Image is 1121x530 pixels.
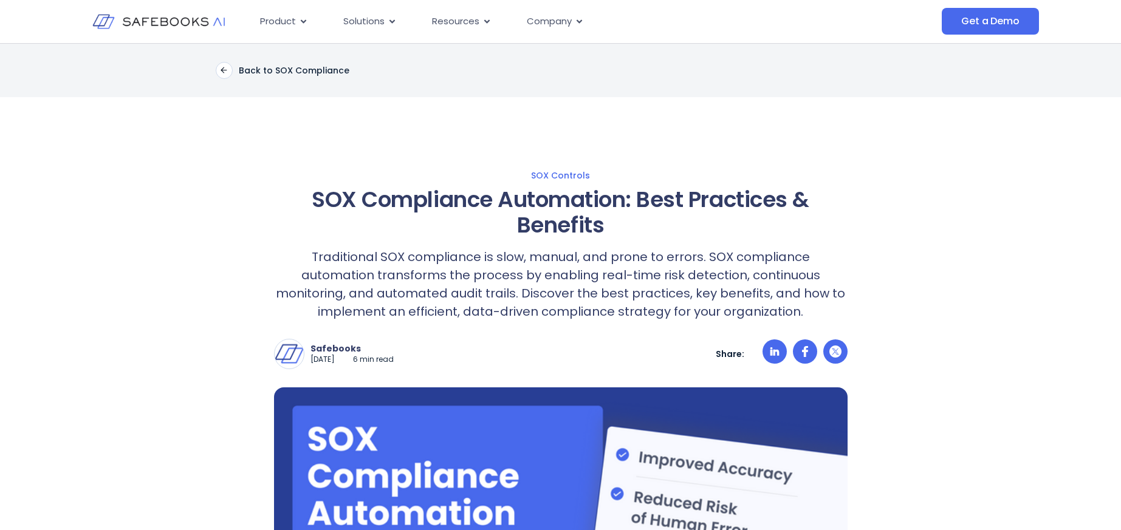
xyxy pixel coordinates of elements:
[216,62,349,79] a: Back to SOX Compliance
[239,65,349,76] p: Back to SOX Compliance
[275,339,304,369] img: Safebooks
[310,343,394,354] p: Safebooks
[353,355,394,365] p: 6 min read
[260,15,296,29] span: Product
[432,15,479,29] span: Resources
[250,10,820,33] div: Menu Toggle
[310,355,335,365] p: [DATE]
[961,15,1019,27] span: Get a Demo
[250,10,820,33] nav: Menu
[527,15,572,29] span: Company
[274,248,848,321] p: Traditional SOX compliance is slow, manual, and prone to errors. SOX compliance automation transf...
[155,170,967,181] a: SOX Controls
[274,187,848,238] h1: SOX Compliance Automation: Best Practices & Benefits
[942,8,1038,35] a: Get a Demo
[716,348,744,359] p: Share:
[343,15,385,29] span: Solutions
